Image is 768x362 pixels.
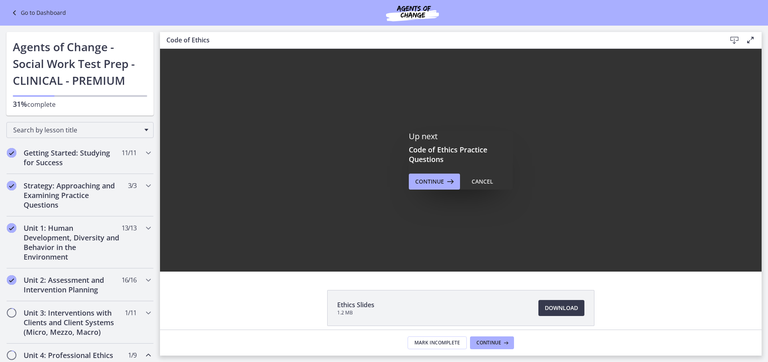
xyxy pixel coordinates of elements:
h2: Strategy: Approaching and Examining Practice Questions [24,181,121,210]
span: 16 / 16 [122,275,136,285]
span: Download [545,303,578,313]
div: Search by lesson title [6,122,154,138]
i: Completed [7,148,16,158]
span: 13 / 13 [122,223,136,233]
span: 3 / 3 [128,181,136,190]
span: 1 / 11 [125,308,136,318]
i: Completed [7,181,16,190]
h3: Code of Ethics [166,35,714,45]
button: Continue [409,174,460,190]
span: Ethics Slides [337,300,374,310]
i: Completed [7,275,16,285]
h1: Agents of Change - Social Work Test Prep - CLINICAL - PREMIUM [13,38,147,89]
a: Download [538,300,584,316]
h2: Unit 3: Interventions with Clients and Client Systems (Micro, Mezzo, Macro) [24,308,121,337]
p: Up next [409,131,513,142]
span: Mark Incomplete [414,340,460,346]
button: Mark Incomplete [408,336,467,349]
img: Agents of Change [364,3,460,22]
button: Cancel [465,174,500,190]
span: Continue [415,177,444,186]
h2: Unit 2: Assessment and Intervention Planning [24,275,121,294]
i: Completed [7,223,16,233]
span: Search by lesson title [13,126,140,134]
h2: Getting Started: Studying for Success [24,148,121,167]
p: complete [13,99,147,109]
h3: Code of Ethics Practice Questions [409,145,513,164]
div: Cancel [472,177,493,186]
span: 1.2 MB [337,310,374,316]
span: 1 / 9 [128,350,136,360]
span: 31% [13,99,27,109]
a: Go to Dashboard [10,8,66,18]
span: Continue [476,340,501,346]
button: Continue [470,336,514,349]
span: 11 / 11 [122,148,136,158]
h2: Unit 1: Human Development, Diversity and Behavior in the Environment [24,223,121,262]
